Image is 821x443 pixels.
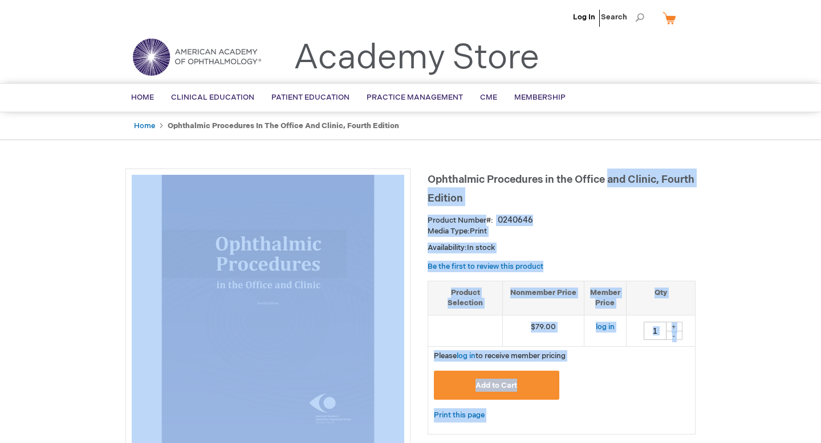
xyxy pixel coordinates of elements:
a: Print this page [434,408,485,423]
span: Patient Education [271,93,349,102]
span: Practice Management [367,93,463,102]
strong: Media Type: [428,227,470,236]
th: Product Selection [428,281,503,315]
a: Be the first to review this product [428,262,543,271]
span: Home [131,93,154,102]
span: Search [601,6,644,28]
div: - [665,331,682,340]
th: Qty [626,281,695,315]
span: In stock [467,243,495,252]
p: Availability: [428,243,696,253]
div: + [665,322,682,331]
a: Log In [573,13,595,22]
a: Academy Store [294,38,539,79]
th: Nonmember Price [503,281,584,315]
td: $79.00 [503,315,584,346]
a: Home [134,121,155,130]
strong: Product Number [428,216,493,225]
th: Member Price [584,281,626,315]
span: Please to receive member pricing [434,351,566,360]
span: Add to Cart [475,381,517,390]
span: CME [480,93,497,102]
p: Print [428,226,696,237]
div: 0240646 [498,215,533,226]
span: Clinical Education [171,93,254,102]
input: Qty [644,322,666,340]
a: log in [457,351,475,360]
span: Ophthalmic Procedures in the Office and Clinic, Fourth Edition [428,174,694,204]
strong: Ophthalmic Procedures in the Office and Clinic, Fourth Edition [168,121,399,130]
a: log in [596,322,615,331]
button: Add to Cart [434,371,559,400]
span: Membership [514,93,566,102]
